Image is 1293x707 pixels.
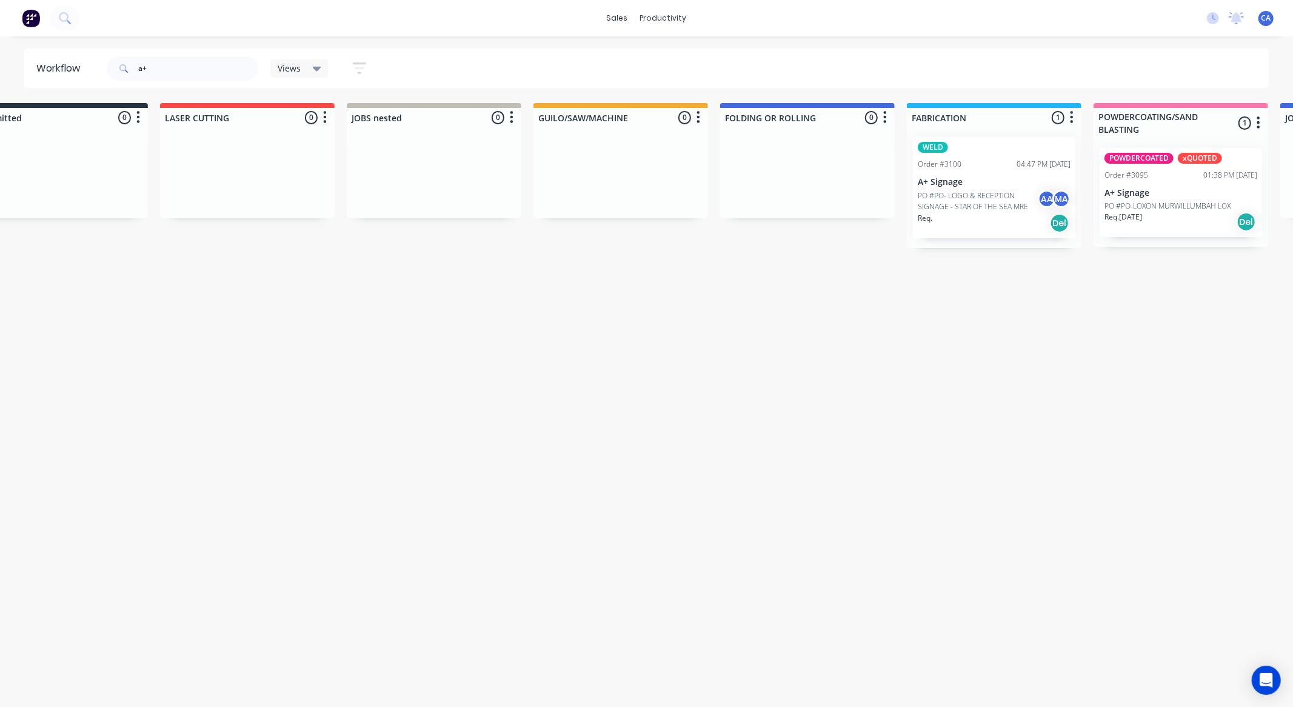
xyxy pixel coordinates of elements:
div: MA [1052,190,1071,208]
img: Factory [22,9,40,27]
div: Del [1050,213,1069,233]
div: Del [1237,212,1256,232]
div: xQUOTED [1178,153,1222,164]
p: PO #PO-LOXON MURWILLUMBAH LOX [1104,201,1231,212]
p: A+ Signage [1104,188,1257,198]
div: AA [1038,190,1056,208]
div: Order #3095 [1104,170,1148,181]
p: A+ Signage [918,177,1071,187]
input: Search for orders... [138,56,258,81]
div: sales [601,9,634,27]
p: PO #PO- LOGO & RECEPTION SIGNAGE - STAR OF THE SEA MRE [918,190,1038,212]
div: POWDERCOATEDxQUOTEDOrder #309501:38 PM [DATE]A+ SignagePO #PO-LOXON MURWILLUMBAH LOXReq.[DATE]Del [1100,148,1262,237]
div: productivity [634,9,693,27]
div: 04:47 PM [DATE] [1017,159,1071,170]
p: Req. [918,213,932,224]
div: WELD [918,142,948,153]
div: Order #3100 [918,159,961,170]
div: POWDERCOATED [1104,153,1174,164]
div: 01:38 PM [DATE] [1203,170,1257,181]
div: Workflow [36,61,86,76]
span: Views [278,62,301,75]
p: Req. [DATE] [1104,212,1142,223]
div: Open Intercom Messenger [1252,666,1281,695]
span: CA [1261,13,1271,24]
div: WELDOrder #310004:47 PM [DATE]A+ SignagePO #PO- LOGO & RECEPTION SIGNAGE - STAR OF THE SEA MREAAM... [913,137,1075,238]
